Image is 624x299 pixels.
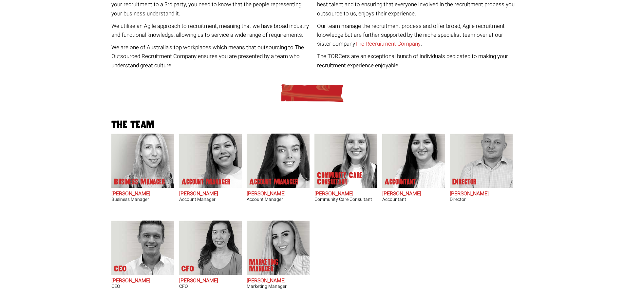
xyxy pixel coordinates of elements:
[247,197,310,202] h3: Account Manager
[249,259,302,272] p: Marketing Manager
[317,52,518,70] p: The TORCers are an exceptional bunch of individuals dedicated to making your recruitment experien...
[179,134,242,188] img: Kritika Shrestha does Account Manager
[114,266,126,272] p: CEO
[317,172,369,185] p: Community Care Consultant
[111,278,174,284] h2: [PERSON_NAME]
[389,134,445,188] img: Simran Kaur does Accountant
[179,278,242,284] h2: [PERSON_NAME]
[247,284,310,289] h3: Marketing Manager
[385,179,416,185] p: Accountant
[452,179,477,185] p: Director
[382,197,445,202] h3: Accountant
[450,197,513,202] h3: Director
[450,191,513,197] h2: [PERSON_NAME]
[457,134,513,188] img: Simon Moss's our Director
[382,191,445,197] h2: [PERSON_NAME]
[109,120,515,130] h2: The team
[111,22,312,39] p: We utilise an Agile approach to recruitment, meaning that we have broad industry and functional k...
[314,191,377,197] h2: [PERSON_NAME]
[179,284,242,289] h3: CFO
[249,179,298,185] p: Account Manager
[181,266,194,272] p: CFO
[247,278,310,284] h2: [PERSON_NAME]
[317,22,518,49] p: Our team manage the recruitment process and offer broad, Agile recruitment knowledge but are furt...
[114,179,165,185] p: Business Manager
[355,40,421,48] a: The Recruitment Company
[322,134,377,188] img: Anna Reddy does Community Care Consultant
[119,221,174,275] img: Geoff Millar's our CEO
[314,197,377,202] h3: Community Care Consultant
[111,43,312,70] p: We are one of Australia's top workplaces which means that outsourcing to The Outsourced Recruitme...
[179,191,242,197] h2: [PERSON_NAME]
[111,197,174,202] h3: Business Manager
[179,197,242,202] h3: Account Manager
[111,191,174,197] h2: [PERSON_NAME]
[247,191,310,197] h2: [PERSON_NAME]
[247,134,310,188] img: Daisy Hamer does Account Manager
[186,221,242,275] img: Laura Yang's our CFO
[247,221,310,275] img: Monique Rodrigues does Marketing Manager
[111,284,174,289] h3: CEO
[111,134,174,188] img: Frankie Gaffney's our Business Manager
[181,179,231,185] p: Account Manager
